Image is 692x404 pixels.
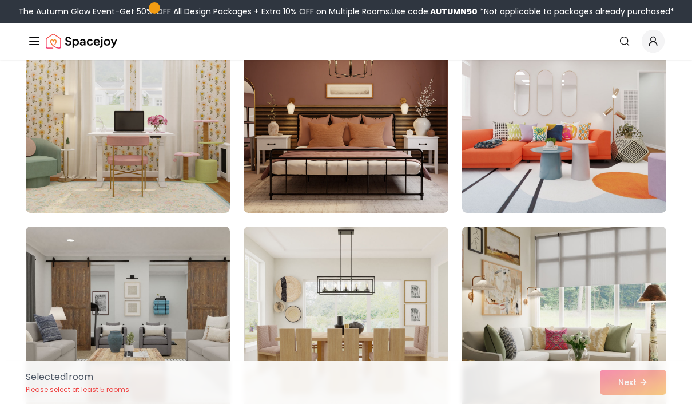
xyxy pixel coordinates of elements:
[18,6,674,17] div: The Autumn Glow Event-Get 50% OFF All Design Packages + Extra 10% OFF on Multiple Rooms.
[462,30,666,213] img: Room room-33
[478,6,674,17] span: *Not applicable to packages already purchased*
[26,370,129,384] p: Selected 1 room
[391,6,478,17] span: Use code:
[26,30,230,213] img: Room room-31
[244,30,448,213] img: Room room-32
[46,30,117,53] img: Spacejoy Logo
[46,30,117,53] a: Spacejoy
[27,23,665,60] nav: Global
[26,385,129,394] p: Please select at least 5 rooms
[430,6,478,17] b: AUTUMN50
